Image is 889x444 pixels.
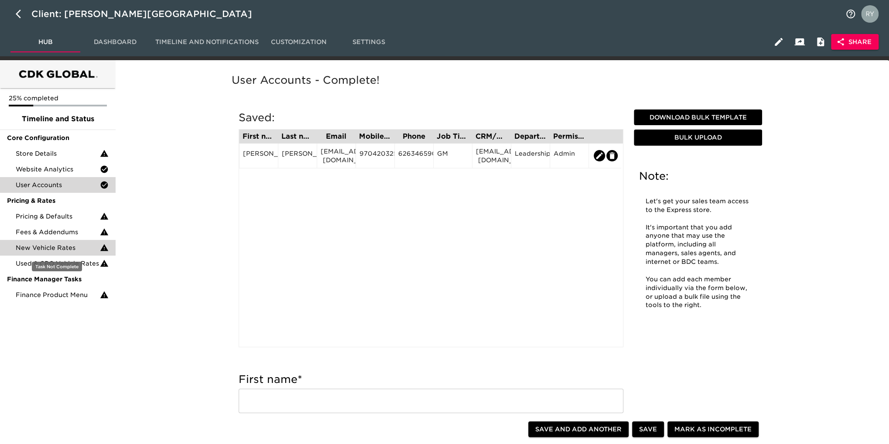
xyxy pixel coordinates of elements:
[31,7,264,21] div: Client: [PERSON_NAME][GEOGRAPHIC_DATA]
[553,133,585,140] div: Permission Set
[16,37,75,48] span: Hub
[674,424,752,435] span: Mark as Incomplete
[606,150,618,161] button: edit
[861,5,879,23] img: Profile
[639,169,757,183] h5: Note:
[85,37,145,48] span: Dashboard
[476,147,507,164] div: [EMAIL_ADDRESS][DOMAIN_NAME]
[514,133,546,140] div: Department
[359,149,391,162] div: 9704203256
[16,243,100,252] span: New Vehicle Rates
[634,109,762,126] button: Download Bulk Template
[646,197,750,215] p: Let's get your sales team access to the Express store.
[554,149,585,162] div: Admin
[16,228,100,236] span: Fees & Addendums
[637,132,759,143] span: Bulk Upload
[359,133,391,140] div: Mobile Phone
[16,212,100,221] span: Pricing & Defaults
[634,130,762,146] button: Bulk Upload
[16,181,100,189] span: User Accounts
[437,133,468,140] div: Job Title
[16,290,100,299] span: Finance Product Menu
[528,421,629,437] button: Save and Add Another
[16,259,100,268] span: Used & CPO Vehicle Rates
[646,275,750,310] p: You can add each member individually via the form below, or upload a bulk file using the tools to...
[840,3,861,24] button: notifications
[321,147,352,164] div: [EMAIL_ADDRESS][DOMAIN_NAME]
[320,133,352,140] div: Email
[282,149,313,162] div: [PERSON_NAME]
[667,421,759,437] button: Mark as Incomplete
[646,223,750,266] p: It's important that you add anyone that may use the platform, including all managers, sales agent...
[437,149,468,162] div: GM
[239,372,623,386] h5: First name
[16,165,100,174] span: Website Analytics
[281,133,313,140] div: Last name
[7,114,109,124] span: Timeline and Status
[239,111,623,125] h5: Saved:
[16,149,100,158] span: Store Details
[632,421,664,437] button: Save
[7,196,109,205] span: Pricing & Rates
[339,37,398,48] span: Settings
[637,112,759,123] span: Download Bulk Template
[155,37,259,48] span: Timeline and Notifications
[594,150,605,161] button: edit
[475,133,507,140] div: CRM/User ID
[810,31,831,52] button: Internal Notes and Comments
[639,424,657,435] span: Save
[243,149,274,162] div: [PERSON_NAME]
[398,149,430,162] div: 6263465900
[9,94,107,102] p: 25% completed
[398,133,430,140] div: Phone
[269,37,328,48] span: Customization
[535,424,622,435] span: Save and Add Another
[515,149,546,162] div: Leadership
[7,275,109,283] span: Finance Manager Tasks
[831,34,879,50] button: Share
[7,133,109,142] span: Core Configuration
[232,73,769,87] h5: User Accounts - Complete!
[838,37,872,48] span: Share
[243,133,274,140] div: First name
